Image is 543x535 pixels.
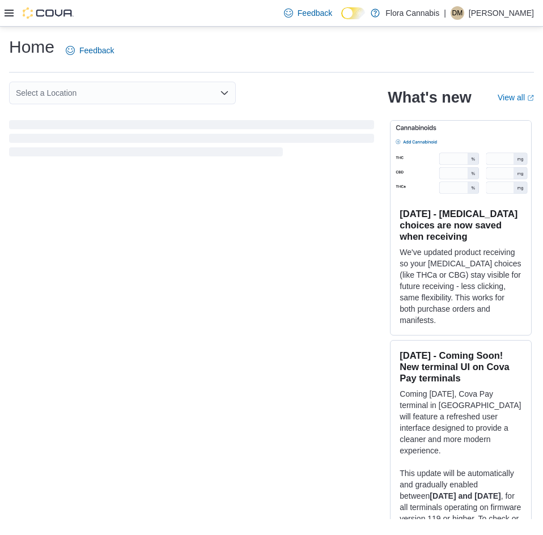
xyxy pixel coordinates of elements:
[498,93,534,102] a: View allExternal link
[400,208,522,242] h3: [DATE] - [MEDICAL_DATA] choices are now saved when receiving
[451,6,464,20] div: Delaney Matthews
[61,39,118,62] a: Feedback
[341,7,365,19] input: Dark Mode
[469,6,534,20] p: [PERSON_NAME]
[388,88,471,107] h2: What's new
[385,6,439,20] p: Flora Cannabis
[220,88,229,97] button: Open list of options
[23,7,74,19] img: Cova
[79,45,114,56] span: Feedback
[452,6,463,20] span: DM
[444,6,446,20] p: |
[400,247,522,326] p: We've updated product receiving so your [MEDICAL_DATA] choices (like THCa or CBG) stay visible fo...
[341,19,342,20] span: Dark Mode
[298,7,332,19] span: Feedback
[400,388,522,456] p: Coming [DATE], Cova Pay terminal in [GEOGRAPHIC_DATA] will feature a refreshed user interface des...
[9,36,54,58] h1: Home
[430,491,500,500] strong: [DATE] and [DATE]
[400,350,522,384] h3: [DATE] - Coming Soon! New terminal UI on Cova Pay terminals
[279,2,337,24] a: Feedback
[9,122,374,159] span: Loading
[527,95,534,101] svg: External link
